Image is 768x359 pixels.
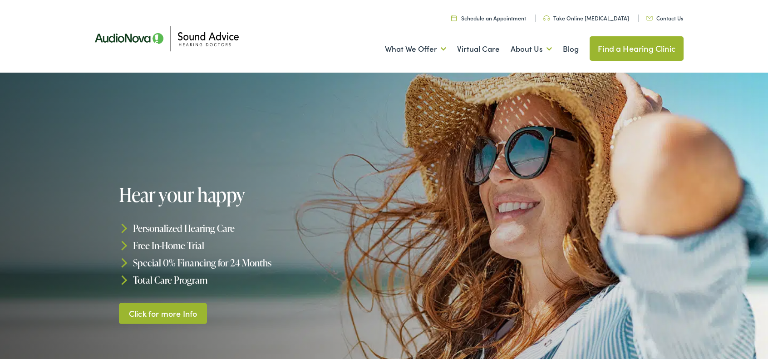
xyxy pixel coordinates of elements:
a: Schedule an Appointment [451,14,526,22]
li: Free In-Home Trial [119,237,388,254]
a: Find a Hearing Clinic [590,36,684,61]
h1: Hear your happy [119,184,388,205]
a: Blog [563,32,579,66]
a: Click for more Info [119,303,207,324]
li: Personalized Hearing Care [119,220,388,237]
a: Contact Us [646,14,683,22]
li: Special 0% Financing for 24 Months [119,254,388,271]
a: What We Offer [385,32,446,66]
a: Take Online [MEDICAL_DATA] [543,14,629,22]
img: Headphone icon in a unique green color, suggesting audio-related services or features. [543,15,550,21]
img: Icon representing mail communication in a unique green color, indicative of contact or communicat... [646,16,653,20]
img: Calendar icon in a unique green color, symbolizing scheduling or date-related features. [451,15,457,21]
a: About Us [511,32,552,66]
li: Total Care Program [119,271,388,288]
a: Virtual Care [457,32,500,66]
